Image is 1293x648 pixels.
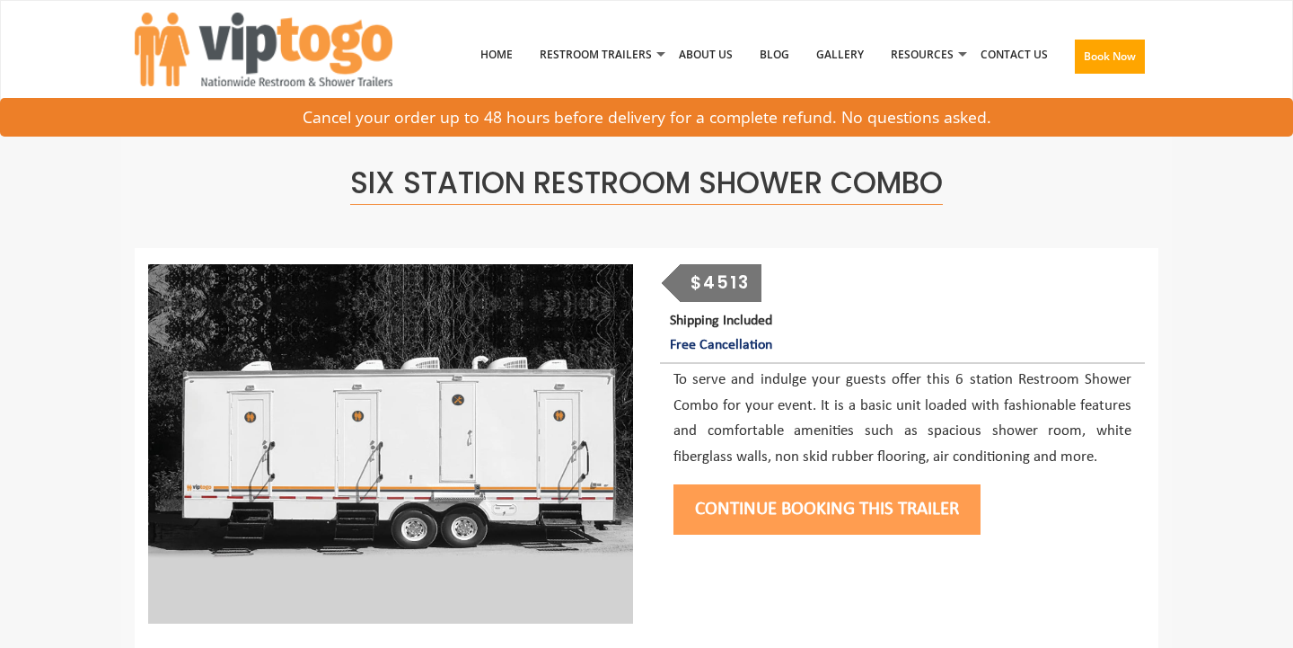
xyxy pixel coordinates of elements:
[803,8,877,102] a: Gallery
[673,368,1131,472] p: To serve and indulge your guests offer this 6 station Restroom Shower Combo for your event. It is...
[877,8,967,102] a: Resources
[967,8,1061,102] a: Contact Us
[673,484,981,535] button: Continue Booking this trailer
[526,8,665,102] a: Restroom Trailers
[680,264,762,302] div: $4513
[350,162,943,205] span: Six Station Restroom Shower Combo
[665,8,746,102] a: About Us
[467,8,526,102] a: Home
[1061,8,1158,112] a: Book Now
[148,264,633,624] img: Full image for six shower combo restroom trailer
[673,500,981,519] a: Continue Booking this trailer
[746,8,803,102] a: Blog
[670,309,1145,358] p: Shipping Included
[670,338,772,352] span: Free Cancellation
[1075,40,1145,74] button: Book Now
[135,13,392,86] img: VIPTOGO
